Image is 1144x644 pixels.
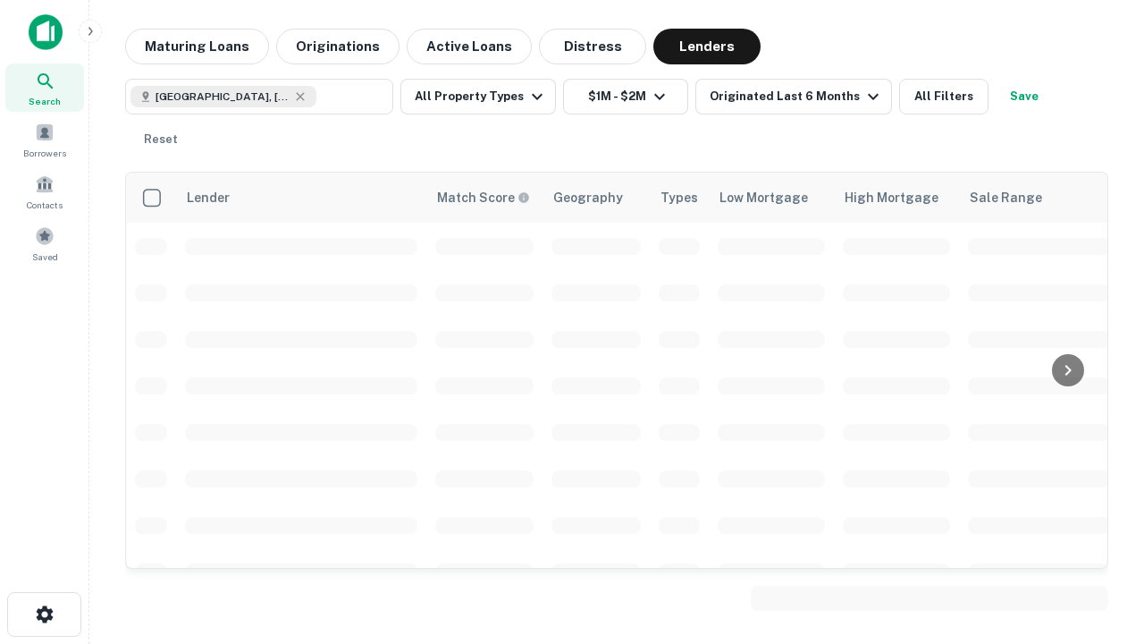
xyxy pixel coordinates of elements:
button: Maturing Loans [125,29,269,64]
button: Originations [276,29,400,64]
th: Geography [543,173,650,223]
button: Active Loans [407,29,532,64]
iframe: Chat Widget [1055,501,1144,587]
span: Contacts [27,198,63,212]
th: Low Mortgage [709,173,834,223]
th: Sale Range [959,173,1120,223]
div: Lender [187,187,230,208]
button: Distress [539,29,646,64]
div: Originated Last 6 Months [710,86,884,107]
button: Save your search to get updates of matches that match your search criteria. [996,79,1053,114]
a: Borrowers [5,115,84,164]
a: Contacts [5,167,84,216]
h6: Match Score [437,188,526,208]
div: Capitalize uses an advanced AI algorithm to match your search with the best lender. The match sco... [437,188,530,208]
button: Lenders [653,29,761,64]
button: Reset [132,122,189,157]
img: capitalize-icon.png [29,14,63,50]
th: Capitalize uses an advanced AI algorithm to match your search with the best lender. The match sco... [426,173,543,223]
th: Lender [176,173,426,223]
button: All Property Types [400,79,556,114]
div: Low Mortgage [719,187,808,208]
button: $1M - $2M [563,79,688,114]
div: High Mortgage [845,187,938,208]
div: Types [660,187,698,208]
button: Originated Last 6 Months [695,79,892,114]
button: All Filters [899,79,988,114]
div: Geography [553,187,623,208]
span: Saved [32,250,58,264]
a: Search [5,64,84,112]
th: High Mortgage [834,173,959,223]
span: Search [29,94,61,108]
a: Saved [5,219,84,267]
span: [GEOGRAPHIC_DATA], [GEOGRAPHIC_DATA], [GEOGRAPHIC_DATA] [156,89,290,105]
span: Borrowers [23,146,66,160]
th: Types [650,173,709,223]
div: Sale Range [970,187,1042,208]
